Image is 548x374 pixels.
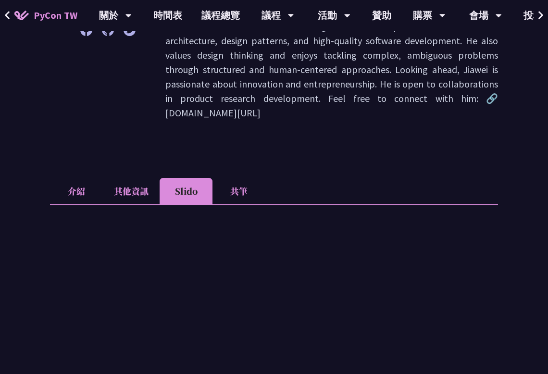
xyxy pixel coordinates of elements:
[50,178,103,204] li: 介紹
[5,3,87,27] a: PyCon TW
[34,8,77,23] span: PyCon TW
[160,178,212,204] li: Slido
[14,11,29,20] img: Home icon of PyCon TW 2025
[212,178,265,204] li: 共筆
[103,178,160,204] li: 其他資訊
